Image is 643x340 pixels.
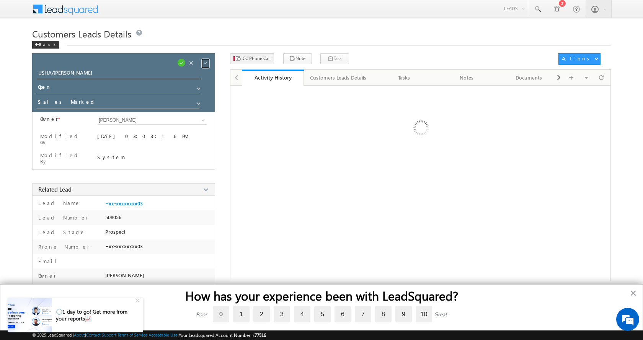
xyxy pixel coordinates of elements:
span: Prospect [105,229,126,235]
div: Customers Leads Details [310,73,366,82]
label: Owner [36,272,56,279]
a: Show All Items [193,98,202,106]
label: 1 [233,306,250,322]
input: Stage [36,97,199,109]
label: 6 [335,306,351,322]
div: Notes [442,73,491,82]
div: Tasks [379,73,429,82]
label: 9 [395,306,412,322]
label: Email [36,258,63,265]
h2: How has your experience been with LeadSquared? [16,288,627,303]
div: Back [32,41,59,49]
span: 508056 [105,214,121,220]
label: 8 [375,306,392,322]
label: Modified On [40,133,88,145]
div: Activity History [248,74,299,81]
label: Lead Stage [36,229,85,236]
span: Customers Leads Details [32,28,131,40]
label: 0 [213,306,229,322]
span: 77516 [255,332,266,338]
label: 10 [416,306,432,322]
em: Start Chat [104,236,139,246]
a: Terms of Service [118,332,147,337]
div: Documents [504,73,553,82]
label: Lead Name [36,200,80,207]
a: Show All Items [197,117,207,124]
button: Close [630,287,637,299]
label: 3 [274,306,290,322]
input: Opportunity Name Opportunity Name [37,68,201,79]
label: 4 [294,306,310,322]
div: Poor [196,311,207,318]
input: Type to Search [97,116,207,125]
span: © 2025 LeadSquared | | | | | [32,332,266,339]
label: Lead Number [36,214,88,221]
a: About [74,332,85,337]
label: Owner [40,116,58,122]
a: Contact Support [86,332,116,337]
label: 2 [253,306,270,322]
label: Modified By [40,152,88,164]
img: pictures [8,298,52,332]
label: 5 [314,306,331,322]
label: Phone Number [36,243,90,250]
img: d_60004797649_company_0_60004797649 [13,40,32,50]
div: Minimize live chat window [126,4,144,22]
span: Your Leadsquared Account Number is [179,332,266,338]
button: Note [283,53,312,64]
a: Acceptable Use [149,332,178,337]
span: +xx-xxxxxxxx03 [105,200,143,207]
div: Actions [562,55,592,62]
div: System [97,154,207,161]
div: Chat with us now [40,40,129,50]
a: Show All Items [193,83,202,91]
label: 7 [355,306,371,322]
span: CC Phone Call [243,55,271,62]
button: Task [320,53,349,64]
span: +xx-xxxxxxxx03 [105,243,143,249]
div: Great [434,311,447,318]
span: [PERSON_NAME] [105,272,144,278]
div: + [134,295,143,304]
textarea: Type your message and hit 'Enter' [10,71,140,229]
div: [DATE] 03:08:16 PM [97,133,207,143]
div: 🕛1 day to go! Get more from your reports📈 [56,308,135,322]
input: Status [36,82,199,94]
span: Related Lead [38,185,72,193]
img: Loading ... [381,89,460,169]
